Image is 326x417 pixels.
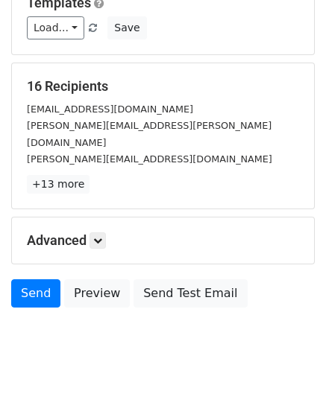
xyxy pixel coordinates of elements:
[27,120,272,148] small: [PERSON_NAME][EMAIL_ADDRESS][PERSON_NAME][DOMAIN_NAME]
[27,153,272,165] small: [PERSON_NAME][EMAIL_ADDRESS][DOMAIN_NAME]
[251,346,326,417] iframe: Chat Widget
[27,104,193,115] small: [EMAIL_ADDRESS][DOMAIN_NAME]
[107,16,146,39] button: Save
[27,16,84,39] a: Load...
[27,175,90,194] a: +13 more
[134,279,247,308] a: Send Test Email
[27,78,299,95] h5: 16 Recipients
[11,279,60,308] a: Send
[64,279,130,308] a: Preview
[27,232,299,249] h5: Advanced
